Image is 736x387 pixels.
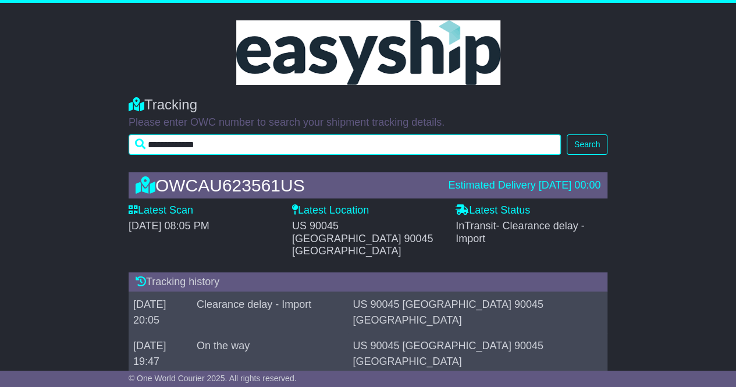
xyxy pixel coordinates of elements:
span: InTransit [456,220,584,244]
div: Tracking [129,97,607,113]
span: © One World Courier 2025. All rights reserved. [129,374,297,383]
span: US 90045 [GEOGRAPHIC_DATA] 90045 [GEOGRAPHIC_DATA] [292,220,433,257]
div: Tracking history [129,272,607,292]
td: US 90045 [GEOGRAPHIC_DATA] 90045 [GEOGRAPHIC_DATA] [348,292,607,333]
img: GetCustomerLogo [236,20,500,85]
button: Search [567,134,607,155]
label: Latest Location [292,204,369,217]
label: Latest Status [456,204,530,217]
label: Latest Scan [129,204,193,217]
span: - Clearance delay - Import [456,220,584,244]
td: On the way [192,333,348,375]
span: [DATE] 08:05 PM [129,220,209,232]
div: Estimated Delivery [DATE] 00:00 [448,179,600,192]
p: Please enter OWC number to search your shipment tracking details. [129,116,607,129]
td: US 90045 [GEOGRAPHIC_DATA] 90045 [GEOGRAPHIC_DATA] [348,333,607,375]
td: [DATE] 20:05 [129,292,192,333]
td: Clearance delay - Import [192,292,348,333]
div: OWCAU623561US [130,176,443,195]
td: [DATE] 19:47 [129,333,192,375]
